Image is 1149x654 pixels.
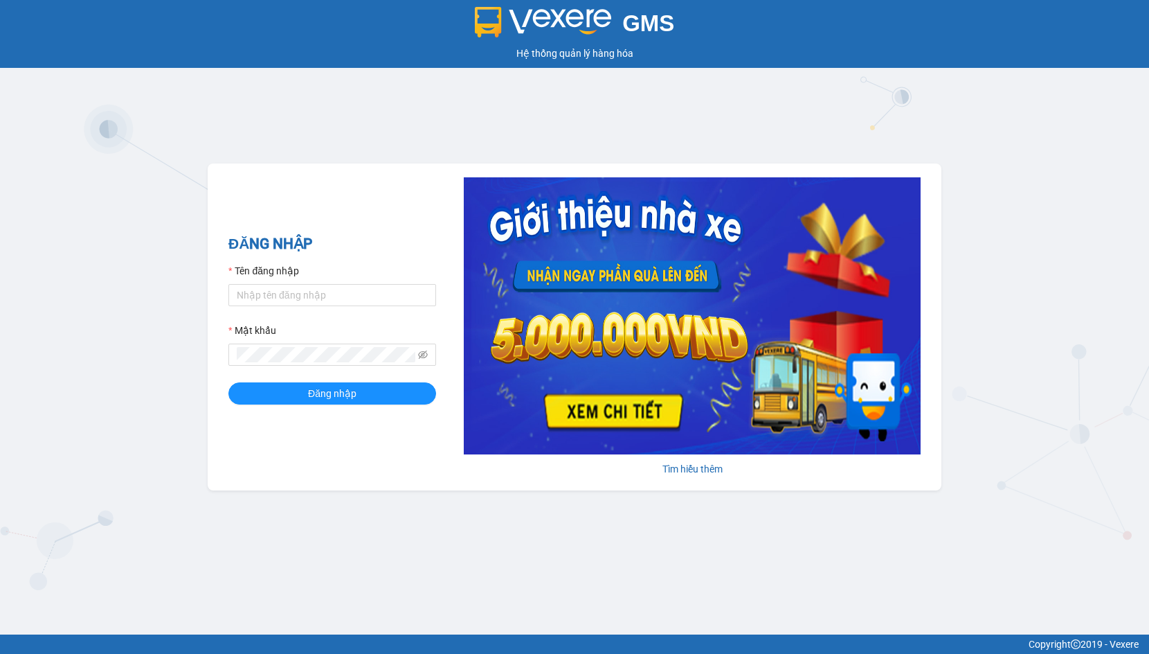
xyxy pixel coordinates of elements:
[418,350,428,360] span: eye-invisible
[237,347,415,362] input: Mật khẩu
[1071,639,1080,649] span: copyright
[475,7,612,37] img: logo 2
[464,177,921,454] img: banner-0
[622,10,674,36] span: GMS
[10,637,1139,652] div: Copyright 2019 - Vexere
[228,284,436,306] input: Tên đăng nhập
[464,461,921,477] div: Tìm hiểu thêm
[228,233,436,256] h2: ĐĂNG NHẬP
[228,263,299,279] label: Tên đăng nhập
[3,46,1146,61] div: Hệ thống quản lý hàng hóa
[228,382,436,405] button: Đăng nhập
[228,323,276,338] label: Mật khẩu
[308,386,356,401] span: Đăng nhập
[475,21,675,32] a: GMS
